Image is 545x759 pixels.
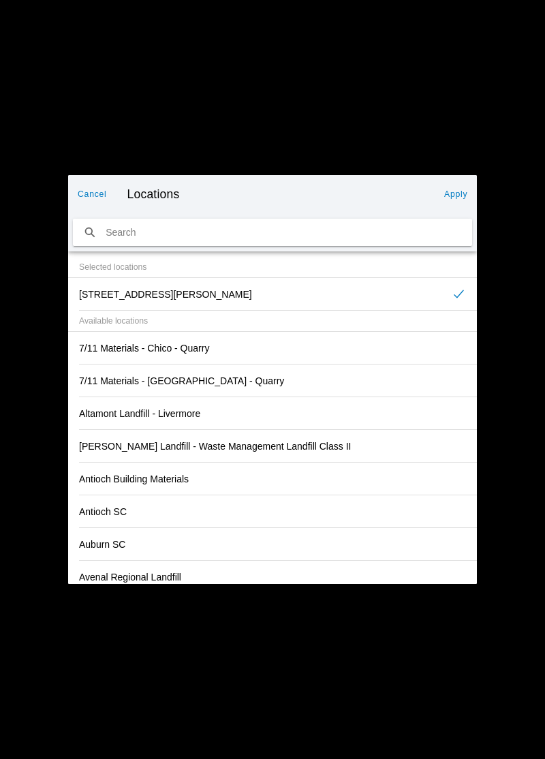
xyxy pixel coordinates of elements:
[68,257,477,278] ion-item-divider: Selected locations
[68,332,477,365] ion-item: 7/11 Materials - Chico - Quarry
[68,278,477,311] ion-item: [STREET_ADDRESS][PERSON_NAME]
[439,183,473,205] ion-button: Apply
[68,528,477,561] ion-item: Auburn SC
[68,430,477,463] ion-item: [PERSON_NAME] Landfill - Waste Management Landfill Class II
[114,187,437,202] ion-title: Locations
[68,561,477,593] ion-item: Avenal Regional Landfill
[68,397,477,430] ion-item: Altamont Landfill - Livermore
[73,219,472,247] input: search text
[68,495,477,528] ion-item: Antioch SC
[72,183,112,205] ion-button: Cancel
[68,463,477,495] ion-item: Antioch Building Materials
[68,311,477,332] ion-item-divider: Available locations
[68,365,477,397] ion-item: 7/11 Materials - [GEOGRAPHIC_DATA] - Quarry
